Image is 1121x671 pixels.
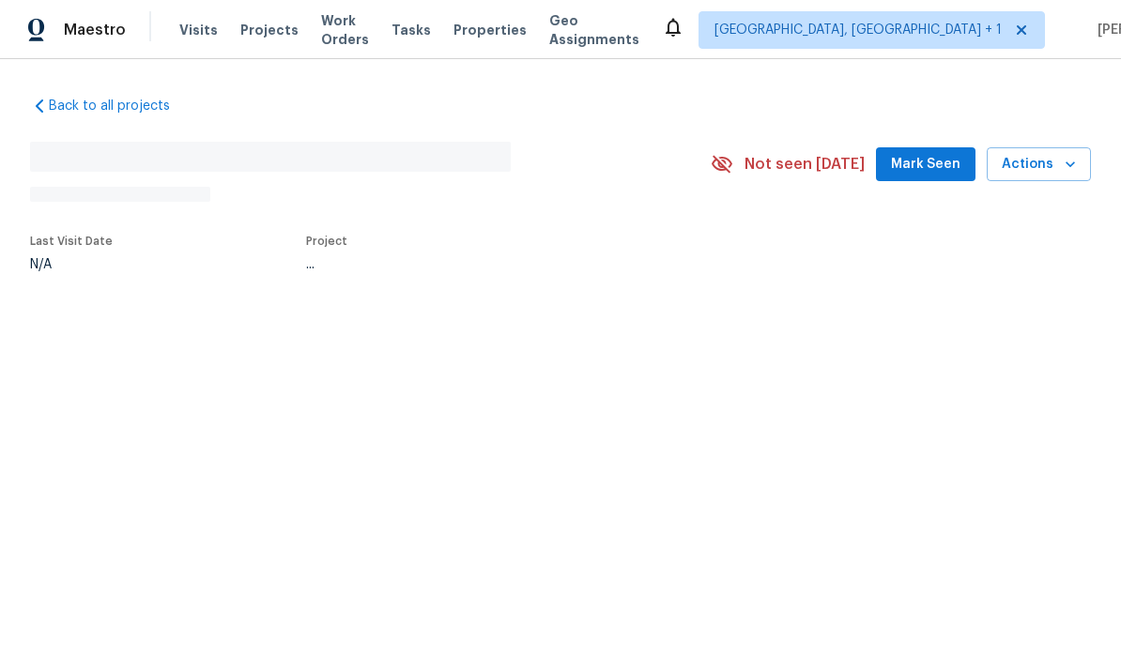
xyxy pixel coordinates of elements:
span: Work Orders [321,11,369,49]
button: Mark Seen [876,147,975,182]
span: Projects [240,21,299,39]
span: Last Visit Date [30,236,113,247]
div: N/A [30,258,113,271]
span: Geo Assignments [549,11,639,49]
span: Maestro [64,21,126,39]
span: Project [306,236,347,247]
span: Mark Seen [891,153,960,176]
span: Tasks [392,23,431,37]
button: Actions [987,147,1091,182]
span: Properties [453,21,527,39]
span: [GEOGRAPHIC_DATA], [GEOGRAPHIC_DATA] + 1 [714,21,1002,39]
span: Actions [1002,153,1076,176]
span: Not seen [DATE] [745,155,865,174]
span: Visits [179,21,218,39]
div: ... [306,258,667,271]
a: Back to all projects [30,97,210,115]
